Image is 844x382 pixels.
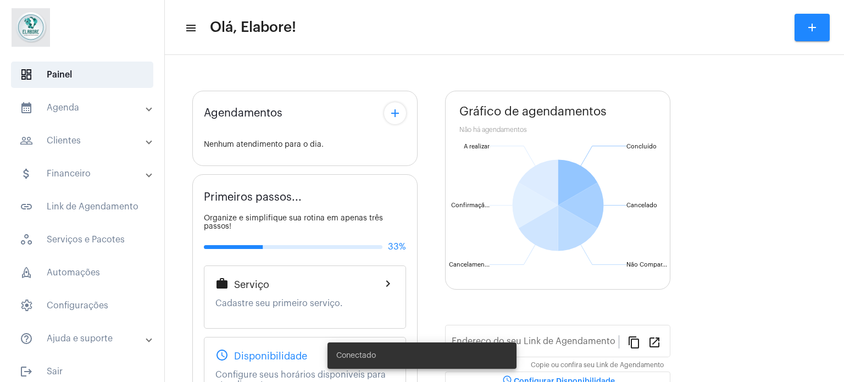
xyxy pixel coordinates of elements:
[464,143,490,150] text: A realizar
[215,277,229,290] mat-icon: work
[7,160,164,187] mat-expansion-panel-header: sidenav iconFinanceiro
[9,5,53,49] img: 4c6856f8-84c7-1050-da6c-cc5081a5dbaf.jpg
[626,262,667,268] text: Não Compar...
[204,191,302,203] span: Primeiros passos...
[11,226,153,253] span: Serviços e Pacotes
[20,332,33,345] mat-icon: sidenav icon
[20,332,147,345] mat-panel-title: Ajuda e suporte
[7,128,164,154] mat-expansion-panel-header: sidenav iconClientes
[449,262,490,268] text: Cancelamen...
[20,200,33,213] mat-icon: sidenav icon
[20,134,33,147] mat-icon: sidenav icon
[7,325,164,352] mat-expansion-panel-header: sidenav iconAjuda e suporte
[11,62,153,88] span: Painel
[452,339,619,348] input: Link
[628,335,641,348] mat-icon: content_copy
[215,348,229,362] mat-icon: schedule
[20,101,33,114] mat-icon: sidenav icon
[648,335,661,348] mat-icon: open_in_new
[11,259,153,286] span: Automações
[20,167,147,180] mat-panel-title: Financeiro
[234,351,307,362] span: Disponibilidade
[20,299,33,312] span: sidenav icon
[806,21,819,34] mat-icon: add
[204,141,406,149] div: Nenhum atendimento para o dia.
[531,362,664,369] mat-hint: Copie ou confira seu Link de Agendamento
[234,279,269,290] span: Serviço
[20,365,33,378] mat-icon: sidenav icon
[381,277,395,290] mat-icon: chevron_right
[11,193,153,220] span: Link de Agendamento
[20,233,33,246] span: sidenav icon
[336,350,376,361] span: Conectado
[204,214,383,230] span: Organize e simplifique sua rotina em apenas três passos!
[20,101,147,114] mat-panel-title: Agenda
[626,202,657,208] text: Cancelado
[20,134,147,147] mat-panel-title: Clientes
[204,107,282,119] span: Agendamentos
[459,105,607,118] span: Gráfico de agendamentos
[215,298,395,308] p: Cadastre seu primeiro serviço.
[20,167,33,180] mat-icon: sidenav icon
[7,95,164,121] mat-expansion-panel-header: sidenav iconAgenda
[185,21,196,35] mat-icon: sidenav icon
[626,143,657,150] text: Concluído
[388,242,406,252] span: 33%
[388,107,402,120] mat-icon: add
[20,266,33,279] span: sidenav icon
[451,202,490,209] text: Confirmaçã...
[210,19,296,36] span: Olá, Elabore!
[20,68,33,81] span: sidenav icon
[11,292,153,319] span: Configurações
